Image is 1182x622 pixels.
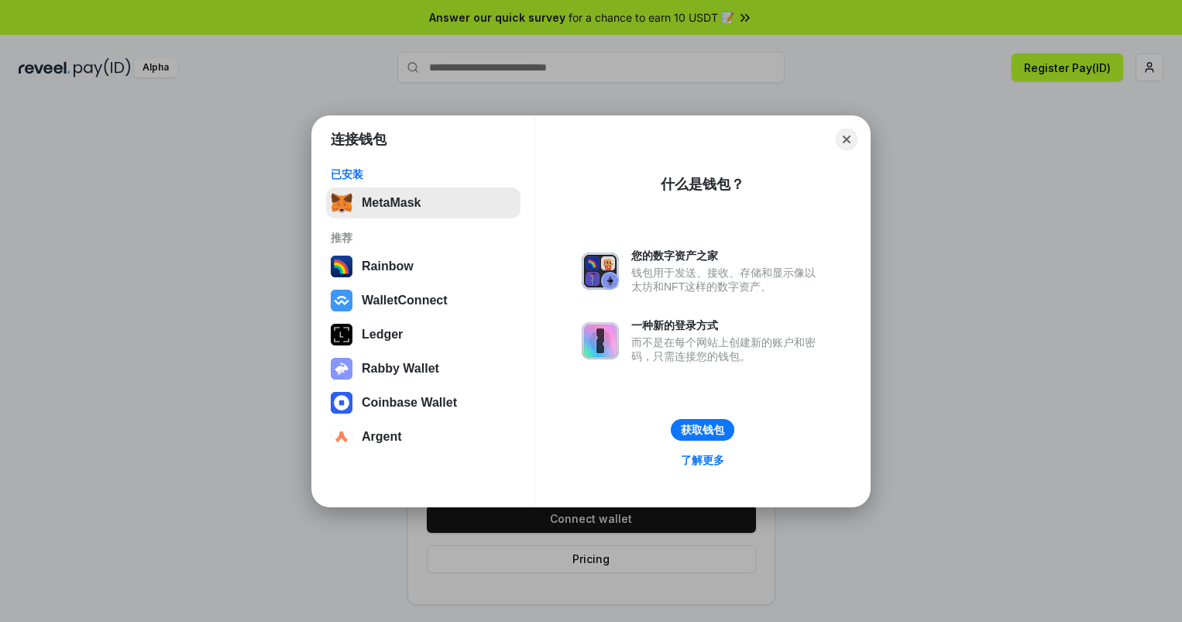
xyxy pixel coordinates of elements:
div: 获取钱包 [681,423,724,437]
button: Argent [326,421,521,452]
button: Ledger [326,319,521,350]
button: Close [836,129,857,150]
div: 您的数字资产之家 [631,249,823,263]
img: svg+xml,%3Csvg%20xmlns%3D%22http%3A%2F%2Fwww.w3.org%2F2000%2Fsvg%22%20fill%3D%22none%22%20viewBox... [331,358,352,380]
button: WalletConnect [326,285,521,316]
img: svg+xml,%3Csvg%20width%3D%22120%22%20height%3D%22120%22%20viewBox%3D%220%200%20120%20120%22%20fil... [331,256,352,277]
div: 钱包用于发送、接收、存储和显示像以太坊和NFT这样的数字资产。 [631,266,823,294]
div: Rainbow [362,259,414,273]
button: MetaMask [326,187,521,218]
button: Rainbow [326,251,521,282]
div: 而不是在每个网站上创建新的账户和密码，只需连接您的钱包。 [631,335,823,363]
img: svg+xml,%3Csvg%20width%3D%2228%22%20height%3D%2228%22%20viewBox%3D%220%200%2028%2028%22%20fill%3D... [331,290,352,311]
img: svg+xml,%3Csvg%20fill%3D%22none%22%20height%3D%2233%22%20viewBox%3D%220%200%2035%2033%22%20width%... [331,192,352,214]
div: Ledger [362,328,403,342]
button: Coinbase Wallet [326,387,521,418]
div: 一种新的登录方式 [631,318,823,332]
img: svg+xml,%3Csvg%20xmlns%3D%22http%3A%2F%2Fwww.w3.org%2F2000%2Fsvg%22%20fill%3D%22none%22%20viewBox... [582,253,619,290]
div: 什么是钱包？ [661,175,744,194]
img: svg+xml,%3Csvg%20width%3D%2228%22%20height%3D%2228%22%20viewBox%3D%220%200%2028%2028%22%20fill%3D... [331,426,352,448]
div: Argent [362,430,402,444]
div: 推荐 [331,231,516,245]
div: WalletConnect [362,294,448,308]
img: svg+xml,%3Csvg%20width%3D%2228%22%20height%3D%2228%22%20viewBox%3D%220%200%2028%2028%22%20fill%3D... [331,392,352,414]
div: Coinbase Wallet [362,396,457,410]
img: svg+xml,%3Csvg%20xmlns%3D%22http%3A%2F%2Fwww.w3.org%2F2000%2Fsvg%22%20width%3D%2228%22%20height%3... [331,324,352,345]
div: MetaMask [362,196,421,210]
img: svg+xml,%3Csvg%20xmlns%3D%22http%3A%2F%2Fwww.w3.org%2F2000%2Fsvg%22%20fill%3D%22none%22%20viewBox... [582,322,619,359]
button: Rabby Wallet [326,353,521,384]
button: 获取钱包 [671,419,734,441]
div: 了解更多 [681,453,724,467]
div: Rabby Wallet [362,362,439,376]
div: 已安装 [331,167,516,181]
h1: 连接钱包 [331,130,387,149]
a: 了解更多 [672,450,734,470]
